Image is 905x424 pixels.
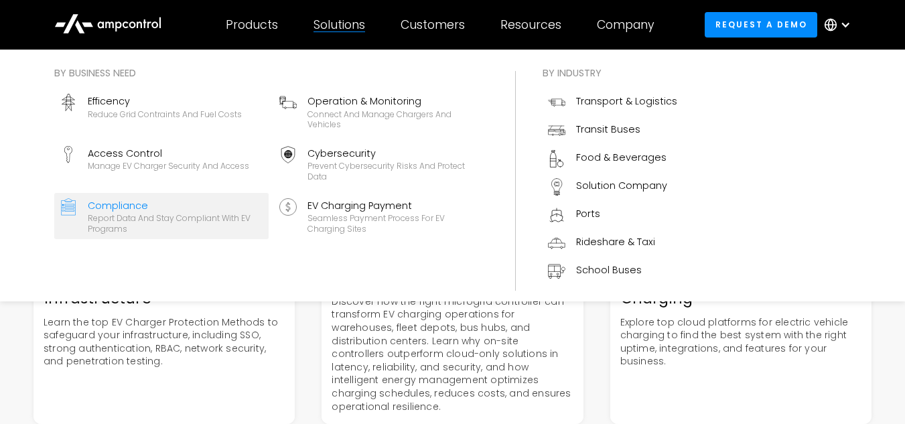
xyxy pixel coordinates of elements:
[500,17,561,32] div: Resources
[576,234,655,249] div: Rideshare & Taxi
[54,66,488,80] div: By business need
[88,198,263,213] div: Compliance
[576,122,640,137] div: Transit Buses
[54,193,269,240] a: ComplianceReport data and stay compliant with EV programs
[543,229,683,257] a: Rideshare & Taxi
[314,17,365,32] div: Solutions
[307,161,483,182] div: Prevent cybersecurity risks and protect data
[597,17,654,32] div: Company
[274,193,488,240] a: EV Charging PaymentSeamless Payment Process for EV Charging Sites
[543,201,683,229] a: Ports
[54,141,269,188] a: Access ControlManage EV charger security and access
[88,109,242,120] div: Reduce grid contraints and fuel costs
[401,17,465,32] div: Customers
[543,173,683,201] a: Solution Company
[88,94,242,109] div: Efficency
[322,295,583,413] p: Discover how the right microgrid controller can transform EV charging operations for warehouses, ...
[576,178,667,193] div: Solution Company
[54,88,269,135] a: EfficencyReduce grid contraints and fuel costs
[274,88,488,135] a: Operation & MonitoringConnect and manage chargers and vehicles
[226,17,278,32] div: Products
[307,94,483,109] div: Operation & Monitoring
[88,161,249,171] div: Manage EV charger security and access
[543,66,683,80] div: By industry
[307,213,483,234] div: Seamless Payment Process for EV Charging Sites
[33,316,295,368] p: Learn the top EV Charger Protection Methods to safeguard your infrastructure, including SSO, stro...
[543,88,683,117] a: Transport & Logistics
[274,141,488,188] a: CybersecurityPrevent cybersecurity risks and protect data
[543,257,683,285] a: School Buses
[88,213,263,234] div: Report data and stay compliant with EV programs
[307,109,483,130] div: Connect and manage chargers and vehicles
[576,150,667,165] div: Food & Beverages
[610,316,872,368] p: Explore top cloud platforms for electric vehicle charging to find the best system with the right ...
[705,12,817,37] a: Request a demo
[307,198,483,213] div: EV Charging Payment
[543,117,683,145] a: Transit Buses
[88,146,249,161] div: Access Control
[307,146,483,161] div: Cybersecurity
[576,206,600,221] div: Ports
[576,94,677,109] div: Transport & Logistics
[543,145,683,173] a: Food & Beverages
[576,263,642,277] div: School Buses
